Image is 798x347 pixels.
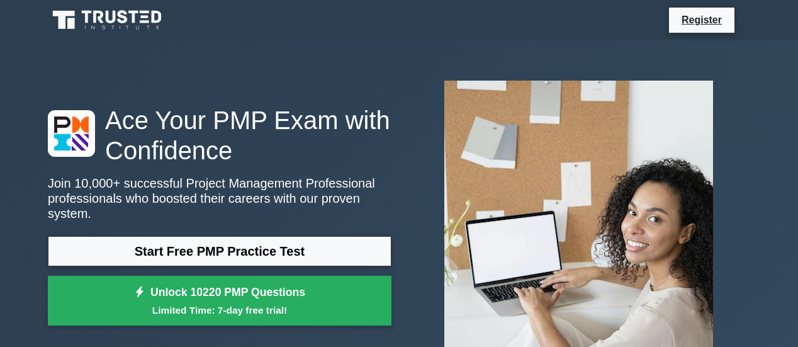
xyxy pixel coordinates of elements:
a: Start Free PMP Practice Test [48,236,391,266]
a: Unlock 10220 PMP QuestionsLimited Time: 7-day free trial! [48,276,391,326]
p: Join 10,000+ successful Project Management Professional professionals who boosted their careers w... [48,176,391,221]
small: Limited Time: 7-day free trial! [64,303,376,317]
a: Register [674,12,729,28]
h1: Ace Your PMP Exam with Confidence [48,105,391,166]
